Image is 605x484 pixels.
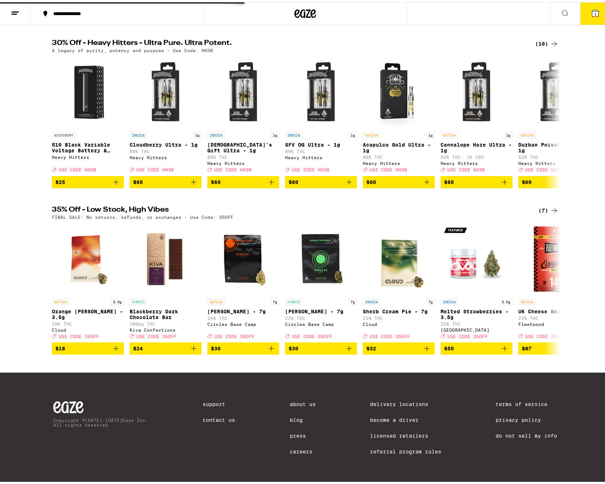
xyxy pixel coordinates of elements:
a: Open page for Orange Runtz - 3.5g from Cloud [52,221,124,340]
p: UK Cheese Smalls - 14g [518,306,590,312]
a: Open page for Cannalope Haze Ultra - 1g from Heavy Hitters [441,54,513,174]
img: Heavy Hitters - SFV OG Ultra - 1g [285,54,357,126]
a: Open page for Cloudberry Ultra - 1g from Heavy Hitters [130,54,202,174]
p: SATIVA [518,296,536,303]
img: Ember Valley - Melted Strawberries - 3.5g [441,221,513,293]
a: (7) [538,204,559,213]
img: Heavy Hitters - Cloudberry Ultra - 1g [130,54,202,126]
button: Add to bag [207,174,279,186]
p: 510 Black Variable Voltage Battery & Charger [52,140,124,151]
p: SATIVA [441,130,458,136]
a: Open page for Sherb Cream Pie - 7g from Cloud [363,221,435,340]
button: Add to bag [285,340,357,352]
p: SATIVA [207,296,225,303]
p: SATIVA [363,130,380,136]
a: Blog [290,415,316,421]
p: INDICA [441,296,458,303]
span: USE CODE HH30 [292,166,329,170]
a: Open page for Acapulco Gold Ultra - 1g from Heavy Hitters [363,54,435,174]
p: A legacy of purity, potency and purpose - Use Code: HH30 [52,46,213,51]
span: USE CODE 35OFF [292,332,332,337]
div: Heavy Hitters [130,153,202,158]
p: SATIVA [518,130,536,136]
p: Blackberry Dark Chocolate Bar [130,306,202,318]
p: Cannalope Haze Ultra - 1g [441,140,513,151]
p: 7g [348,296,357,303]
p: 24% THC [207,314,279,318]
img: Heavy Hitters - Acapulco Gold Ultra - 1g [363,54,435,126]
a: Terms of Service [496,399,557,405]
span: $60 [211,177,221,183]
p: Acapulco Gold Ultra - 1g [363,140,435,151]
p: 1g [426,130,435,136]
button: Add to bag [441,174,513,186]
p: 1g [348,130,357,136]
img: Heavy Hitters - Durban Poison Ultra - 1g [518,54,590,126]
span: $60 [522,177,532,183]
p: 21% THC [363,314,435,318]
span: USE CODE HH30 [447,166,485,170]
button: Add to bag [130,174,202,186]
p: 1g [271,130,279,136]
a: Licensed Retailers [370,431,441,437]
p: 25% THC [441,319,513,324]
a: Contact Us [203,415,235,421]
img: Kiva Confections - Blackberry Dark Chocolate Bar [130,221,202,293]
div: Circles Base Camp [207,320,279,324]
span: USE CODE 35OFF [136,332,177,337]
button: Add to bag [363,340,435,352]
p: Cloudberry Ultra - 1g [130,140,202,146]
img: Heavy Hitters - God's Gift Ultra - 1g [207,54,279,126]
p: 22% THC [285,314,357,318]
a: Press [290,431,316,437]
p: SFV OG Ultra - 1g [285,140,357,146]
p: SATIVA [52,296,69,303]
span: USE CODE HH30 [136,166,174,170]
div: Kiva Confections [130,326,202,330]
div: Heavy Hitters [518,159,590,163]
button: Add to bag [518,174,590,186]
p: 7g [426,296,435,303]
p: Melted Strawberries - 3.5g [441,306,513,318]
p: 89% THC [363,153,435,157]
button: Add to bag [441,340,513,352]
p: INDICA [130,130,147,136]
p: INDICA [363,296,380,303]
p: Sherb Cream Pie - 7g [363,306,435,312]
img: Circles Base Camp - Hella Jelly - 7g [207,221,279,293]
img: Fleetwood - UK Cheese Smalls - 14g [518,221,590,293]
a: Open page for Blackberry Dark Chocolate Bar from Kiva Confections [130,221,202,340]
img: Cloud - Sherb Cream Pie - 7g [363,221,435,293]
span: $24 [133,344,143,349]
span: $60 [133,177,143,183]
a: (10) [535,37,559,46]
div: Heavy Hitters [285,153,357,158]
img: Heavy Hitters - 510 Black Variable Voltage Battery & Charger [52,54,124,126]
span: $25 [55,177,65,183]
a: Careers [290,447,316,452]
span: $60 [366,177,376,183]
div: Circles Base Camp [285,320,357,324]
a: Open page for 510 Black Variable Voltage Battery & Charger from Heavy Hitters [52,54,124,174]
h2: 30% Off - Heavy Hitters - Ultra Pure. Ultra Potent. [52,37,523,46]
span: USE CODE 35OFF [525,332,565,337]
p: 89% THC [207,153,279,157]
div: Fleetwood [518,320,590,324]
span: 1 [594,10,596,14]
span: USE CODE 35OFF [214,332,254,337]
p: HYBRID [285,296,302,303]
img: Circles Base Camp - Lantz - 7g [285,221,357,293]
a: Privacy Policy [496,415,557,421]
span: USE CODE HH30 [370,166,407,170]
button: Add to bag [130,340,202,352]
a: Open page for SFV OG Ultra - 1g from Heavy Hitters [285,54,357,174]
button: Add to bag [363,174,435,186]
p: Copyright © [DATE]-[DATE] Eaze Inc. All rights reserved. [53,416,148,425]
p: 92% THC: 1% CBD [441,153,513,157]
p: Durban Poison Ultra - 1g [518,140,590,151]
p: [PERSON_NAME] - 7g [207,306,279,312]
p: FINAL SALE: No returns, refunds, or exchanges - Use Code: 35OFF [52,213,233,217]
a: Support [203,399,235,405]
button: Add to bag [518,340,590,352]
